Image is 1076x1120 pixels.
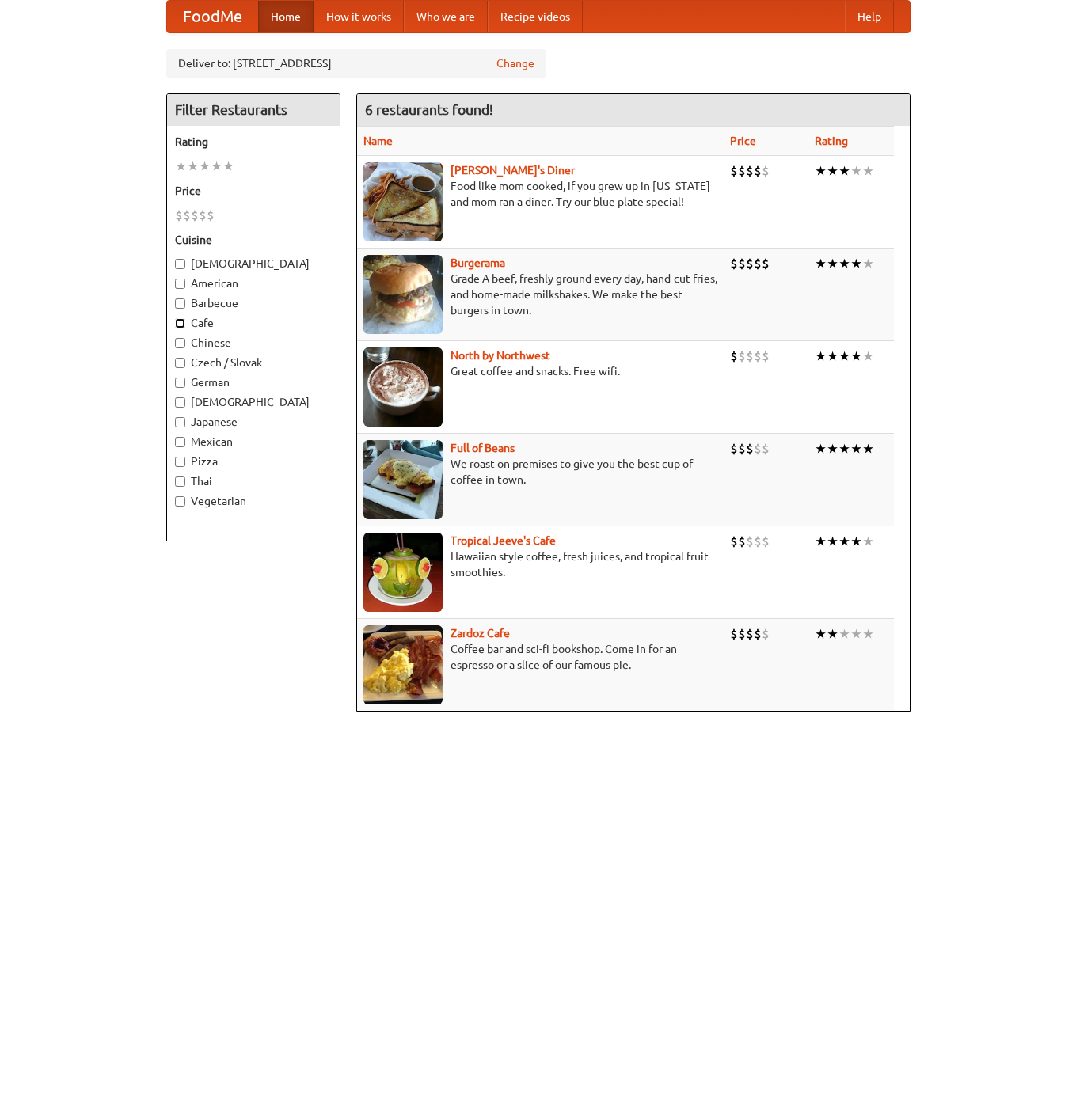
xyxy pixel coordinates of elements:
[838,255,850,272] li: ★
[175,275,332,291] label: American
[175,414,332,430] label: Japanese
[363,456,717,488] p: We roast on premises to give you the best cup of coffee in town.
[862,440,874,457] li: ★
[175,256,332,271] label: [DEMOGRAPHIC_DATA]
[175,183,332,199] h5: Price
[838,162,850,180] li: ★
[827,162,838,180] li: ★
[451,442,515,454] b: Full of Beans
[199,158,211,175] li: ★
[175,437,185,447] input: Mexican
[488,1,583,32] a: Recipe videos
[175,318,185,328] input: Cafe
[746,162,754,180] li: $
[754,440,762,457] li: $
[838,533,850,550] li: ★
[746,347,754,365] li: $
[191,207,199,224] li: $
[451,627,510,640] a: Zardoz Cafe
[730,625,738,643] li: $
[850,625,862,643] li: ★
[183,207,191,224] li: $
[862,625,874,643] li: ★
[762,440,770,457] li: $
[762,625,770,643] li: $
[363,533,443,612] img: jeeves.jpg
[175,394,332,410] label: [DEMOGRAPHIC_DATA]
[175,374,332,390] label: German
[199,207,207,224] li: $
[762,255,770,272] li: $
[451,534,556,547] a: Tropical Jeeve's Cafe
[838,625,850,643] li: ★
[762,347,770,365] li: $
[762,533,770,550] li: $
[746,440,754,457] li: $
[838,347,850,365] li: ★
[175,134,332,150] h5: Rating
[175,335,332,351] label: Chinese
[850,255,862,272] li: ★
[451,349,550,362] a: North by Northwest
[167,1,258,32] a: FoodMe
[175,158,187,175] li: ★
[827,347,838,365] li: ★
[730,440,738,457] li: $
[850,162,862,180] li: ★
[746,533,754,550] li: $
[730,347,738,365] li: $
[175,259,185,269] input: [DEMOGRAPHIC_DATA]
[363,641,717,673] p: Coffee bar and sci-fi bookshop. Come in for an espresso or a slice of our famous pie.
[730,255,738,272] li: $
[175,457,185,467] input: Pizza
[175,397,185,408] input: [DEMOGRAPHIC_DATA]
[175,454,332,469] label: Pizza
[175,338,185,348] input: Chinese
[363,549,717,580] p: Hawaiian style coffee, fresh juices, and tropical fruit smoothies.
[746,255,754,272] li: $
[827,533,838,550] li: ★
[496,55,534,71] a: Change
[838,440,850,457] li: ★
[815,533,827,550] li: ★
[815,255,827,272] li: ★
[363,255,443,334] img: burgerama.jpg
[738,440,746,457] li: $
[754,625,762,643] li: $
[365,102,493,117] ng-pluralize: 6 restaurants found!
[762,162,770,180] li: $
[211,158,222,175] li: ★
[738,533,746,550] li: $
[815,347,827,365] li: ★
[862,533,874,550] li: ★
[363,178,717,210] p: Food like mom cooked, if you grew up in [US_STATE] and mom ran a diner. Try our blue plate special!
[258,1,314,32] a: Home
[850,533,862,550] li: ★
[754,347,762,365] li: $
[363,135,393,147] a: Name
[175,279,185,289] input: American
[862,162,874,180] li: ★
[754,533,762,550] li: $
[175,434,332,450] label: Mexican
[363,625,443,704] img: zardoz.jpg
[175,417,185,427] input: Japanese
[845,1,894,32] a: Help
[738,162,746,180] li: $
[451,164,575,177] a: [PERSON_NAME]'s Diner
[175,207,183,224] li: $
[754,162,762,180] li: $
[207,207,215,224] li: $
[175,295,332,311] label: Barbecue
[451,256,505,269] a: Burgerama
[175,493,332,509] label: Vegetarian
[862,347,874,365] li: ★
[222,158,234,175] li: ★
[314,1,404,32] a: How it works
[167,94,340,126] h4: Filter Restaurants
[746,625,754,643] li: $
[815,162,827,180] li: ★
[187,158,199,175] li: ★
